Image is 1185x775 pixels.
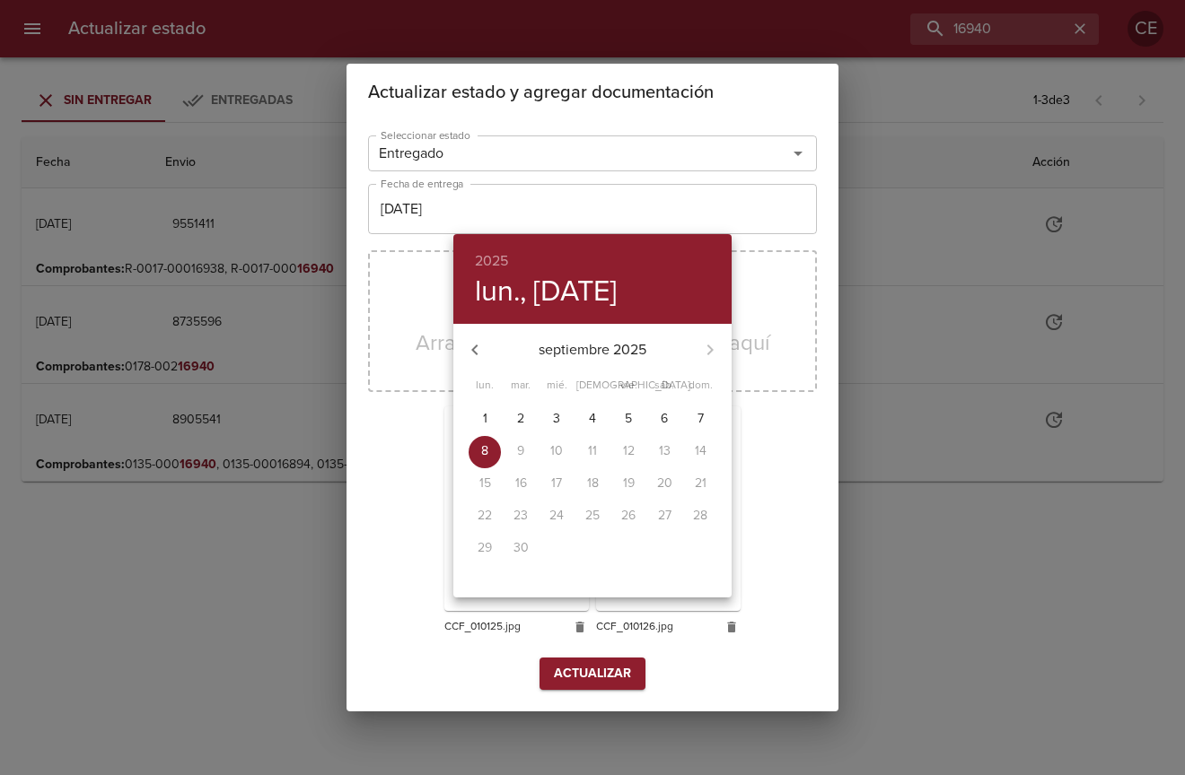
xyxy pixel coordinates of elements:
[517,410,524,428] p: 2
[469,404,501,436] button: 1
[496,339,689,361] p: septiembre 2025
[684,377,716,395] span: dom.
[684,404,716,436] button: 7
[475,248,508,274] button: 2025
[505,404,537,436] button: 2
[505,377,537,395] span: mar.
[576,377,609,395] span: [DEMOGRAPHIC_DATA].
[648,377,680,395] span: sáb.
[589,410,596,428] p: 4
[612,404,645,436] button: 5
[483,410,487,428] p: 1
[469,377,501,395] span: lun.
[469,436,501,468] button: 8
[481,442,488,460] p: 8
[648,404,680,436] button: 6
[475,274,617,309] button: lun., [DATE]
[576,404,609,436] button: 4
[553,410,560,428] p: 3
[540,377,573,395] span: mié.
[540,404,573,436] button: 3
[661,410,668,428] p: 6
[698,410,704,428] p: 7
[612,377,645,395] span: vie.
[625,410,632,428] p: 5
